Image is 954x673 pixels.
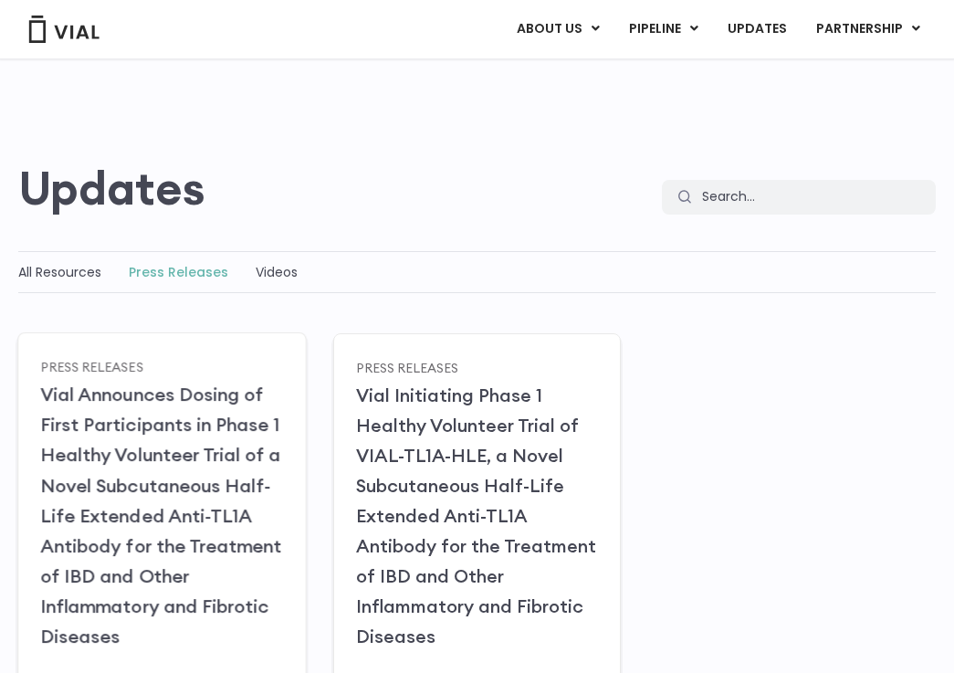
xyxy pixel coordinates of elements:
[713,14,801,45] a: UPDATES
[690,180,936,215] input: Search...
[40,383,281,647] a: Vial Announces Dosing of First Participants in Phase 1 Healthy Volunteer Trial of a Novel Subcuta...
[18,162,205,215] h2: Updates
[502,14,613,45] a: ABOUT USMenu Toggle
[356,384,596,647] a: Vial Initiating Phase 1 Healthy Volunteer Trial of VIAL-TL1A-HLE, a Novel Subcutaneous Half-Life ...
[129,263,228,281] a: Press Releases
[27,16,100,43] img: Vial Logo
[256,263,298,281] a: Videos
[40,358,143,374] a: Press Releases
[18,263,101,281] a: All Resources
[356,359,458,375] a: Press Releases
[614,14,712,45] a: PIPELINEMenu Toggle
[802,14,935,45] a: PARTNERSHIPMenu Toggle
